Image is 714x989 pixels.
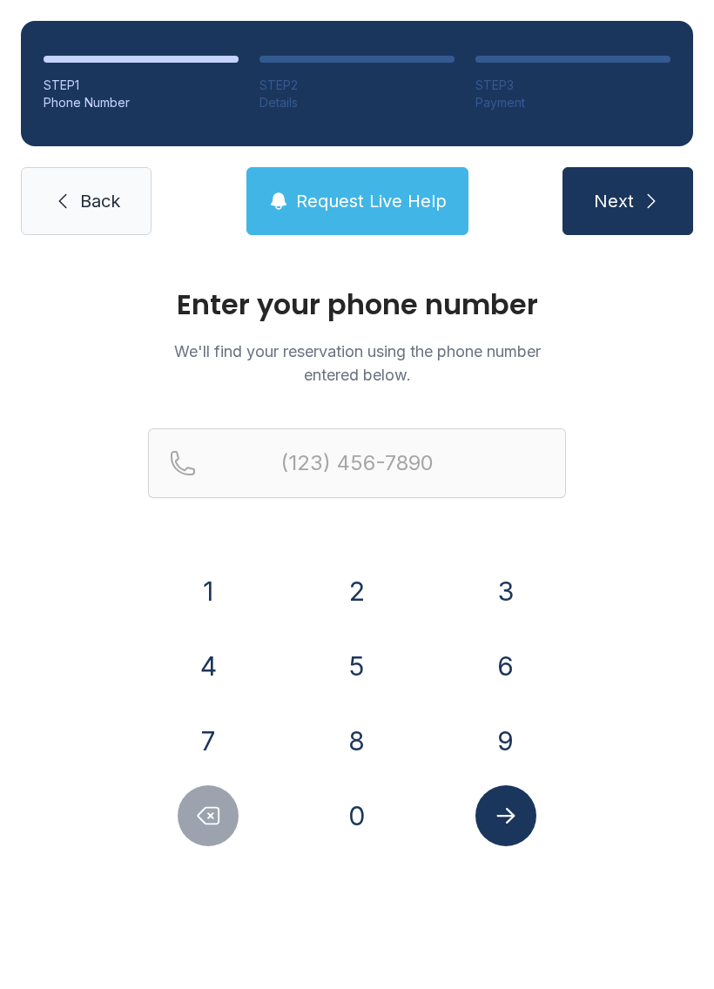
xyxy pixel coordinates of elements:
[148,340,566,387] p: We'll find your reservation using the phone number entered below.
[296,189,447,213] span: Request Live Help
[475,77,670,94] div: STEP 3
[178,636,239,696] button: 4
[327,785,387,846] button: 0
[178,561,239,622] button: 1
[148,291,566,319] h1: Enter your phone number
[148,428,566,498] input: Reservation phone number
[259,77,455,94] div: STEP 2
[44,77,239,94] div: STEP 1
[44,94,239,111] div: Phone Number
[475,636,536,696] button: 6
[259,94,455,111] div: Details
[327,710,387,771] button: 8
[80,189,120,213] span: Back
[178,710,239,771] button: 7
[178,785,239,846] button: Delete number
[594,189,634,213] span: Next
[475,94,670,111] div: Payment
[475,710,536,771] button: 9
[475,785,536,846] button: Submit lookup form
[327,636,387,696] button: 5
[475,561,536,622] button: 3
[327,561,387,622] button: 2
